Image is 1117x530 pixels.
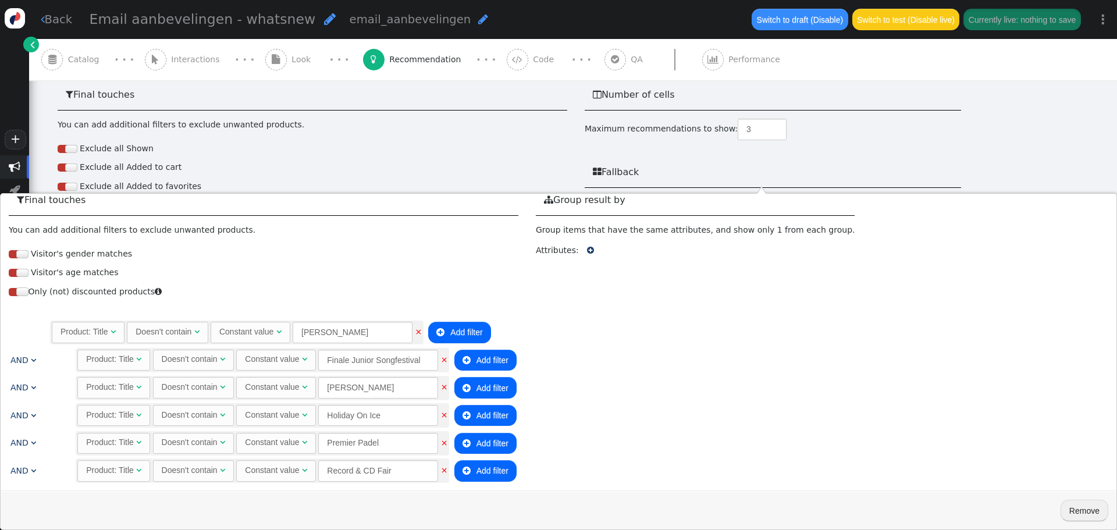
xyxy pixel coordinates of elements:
button: Add filter [454,405,517,426]
div: Doesn't contain [162,409,218,421]
span: QA [631,54,648,66]
span: AND [10,438,29,447]
span:  [302,438,307,446]
span:  [587,246,594,254]
span:  [31,383,36,392]
a: × [441,410,448,419]
span: Exclude all Added to cart [80,162,182,172]
span:  [463,355,471,365]
span: User profile field [236,410,441,419]
a:  [23,37,39,52]
span:  [478,13,488,25]
span:  [31,356,36,364]
span: Code [533,54,558,66]
a:  Performance [702,39,806,80]
a: ⋮ [1089,2,1117,37]
div: · · · [572,52,591,67]
div: Product: Title [86,353,134,365]
button: Add filter [454,433,517,454]
span:  [512,55,522,64]
span: User profile field [211,328,415,337]
span:  [9,184,20,196]
div: Product: Title [86,436,134,449]
button: Switch to draft (Disable) [752,9,848,30]
span:  [66,90,73,99]
a:  Interactions · · · [145,39,265,80]
span: product field [77,410,152,419]
div: Constant value [245,464,299,476]
span:  [155,287,162,296]
span:  [302,411,307,419]
a:  [587,244,594,257]
span: Look [291,54,315,66]
img: logo-icon.svg [5,8,25,29]
span:  [463,439,471,448]
span:  [136,411,141,419]
span: Catalog [68,54,104,66]
span: AND [10,383,29,392]
span:  [194,328,200,336]
button: Add filter [454,460,517,481]
a: AND  [10,411,36,420]
div: You can add additional filters to exclude unwanted products. [9,224,518,236]
div: Product: Title [86,381,134,393]
span: product field [77,438,152,447]
span: Visitor's age matches [31,268,118,277]
span:  [220,411,225,419]
button: Add filter [454,377,517,398]
span:  [463,383,471,393]
span: AND [10,411,29,420]
span:  [30,38,35,51]
button: Add filter [428,322,490,343]
button: Switch to test (Disable live) [852,9,960,30]
a: AND  [10,355,36,365]
span: AND [10,466,29,475]
span: Exclude all Shown [80,144,154,153]
span:  [276,328,282,336]
div: Constant value [245,353,299,365]
a:  QA [604,39,702,80]
span: User profile field [236,383,441,392]
span:  [48,55,56,64]
span:  [136,466,141,474]
div: Doesn't contain [162,381,218,393]
div: Constant value [245,436,299,449]
span:  [302,383,307,391]
span: Final touches [66,89,134,100]
span:  [152,55,159,64]
a: AND  [10,466,36,475]
span: Final touches [17,194,86,205]
span:  [324,12,336,26]
span:  [302,355,307,363]
a:  Catalog · · · [41,39,145,80]
a: Back [41,11,73,28]
div: · · · [329,52,348,67]
span:  [136,383,141,391]
span:  [544,195,553,204]
span: User profile field [236,438,441,447]
span:  [31,467,36,475]
span:  [136,438,141,446]
span:  [302,466,307,474]
span:  [41,13,45,25]
span: email_aanbevelingen [350,13,471,26]
span:  [707,55,718,64]
a: × [441,383,448,392]
a: × [441,355,448,364]
span:  [593,90,602,99]
span: product field [77,465,152,475]
span: User profile field [236,355,441,364]
span:  [31,439,36,447]
span:  [220,355,225,363]
div: Constant value [245,381,299,393]
span: Fallback [593,166,639,177]
a: AND  [10,438,36,447]
a:  Code · · · [507,39,604,80]
span: product field [52,328,127,337]
span:  [220,438,225,446]
span:  [611,55,619,64]
div: Constant value [245,409,299,421]
p: Group items that have the same attributes, and show only 1 from each group. [536,224,855,236]
span: User profile field [236,465,441,475]
span: Group result by [544,194,625,205]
